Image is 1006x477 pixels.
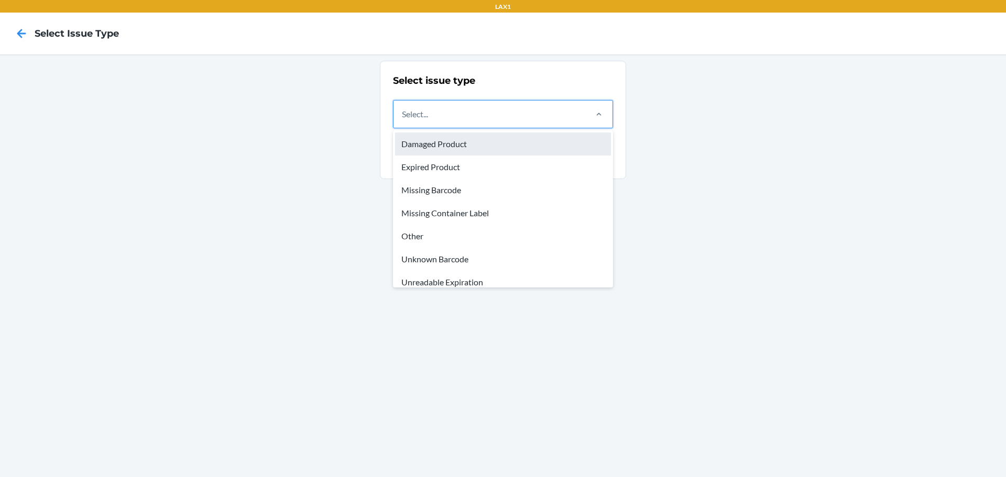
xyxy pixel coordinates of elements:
div: Unreadable Expiration [395,271,611,294]
h2: Select issue type [393,74,613,87]
div: Other [395,225,611,248]
div: Missing Barcode [395,179,611,202]
div: Missing Container Label [395,202,611,225]
h4: Select Issue Type [35,27,119,40]
div: Expired Product [395,156,611,179]
div: Unknown Barcode [395,248,611,271]
p: LAX1 [495,2,511,12]
div: Damaged Product [395,132,611,156]
div: Select... [402,108,428,120]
